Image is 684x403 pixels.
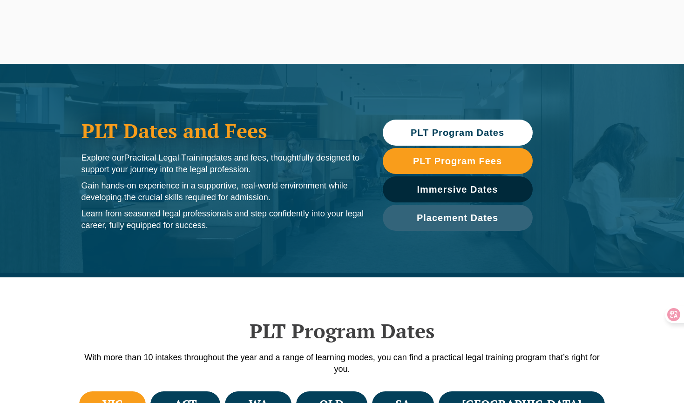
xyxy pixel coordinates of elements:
[77,352,608,375] p: With more than 10 intakes throughout the year and a range of learning modes, you can find a pract...
[417,213,498,222] span: Placement Dates
[413,156,502,166] span: PLT Program Fees
[411,128,504,137] span: PLT Program Dates
[81,180,364,203] p: Gain hands-on experience in a supportive, real-world environment while developing the crucial ski...
[383,148,533,174] a: PLT Program Fees
[383,205,533,231] a: Placement Dates
[81,208,364,231] p: Learn from seasoned legal professionals and step confidently into your legal career, fully equipp...
[77,319,608,343] h2: PLT Program Dates
[81,119,364,142] h1: PLT Dates and Fees
[81,152,364,175] p: Explore our dates and fees, thoughtfully designed to support your journey into the legal profession.
[417,185,498,194] span: Immersive Dates
[124,153,211,162] span: Practical Legal Training
[383,176,533,202] a: Immersive Dates
[383,120,533,146] a: PLT Program Dates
